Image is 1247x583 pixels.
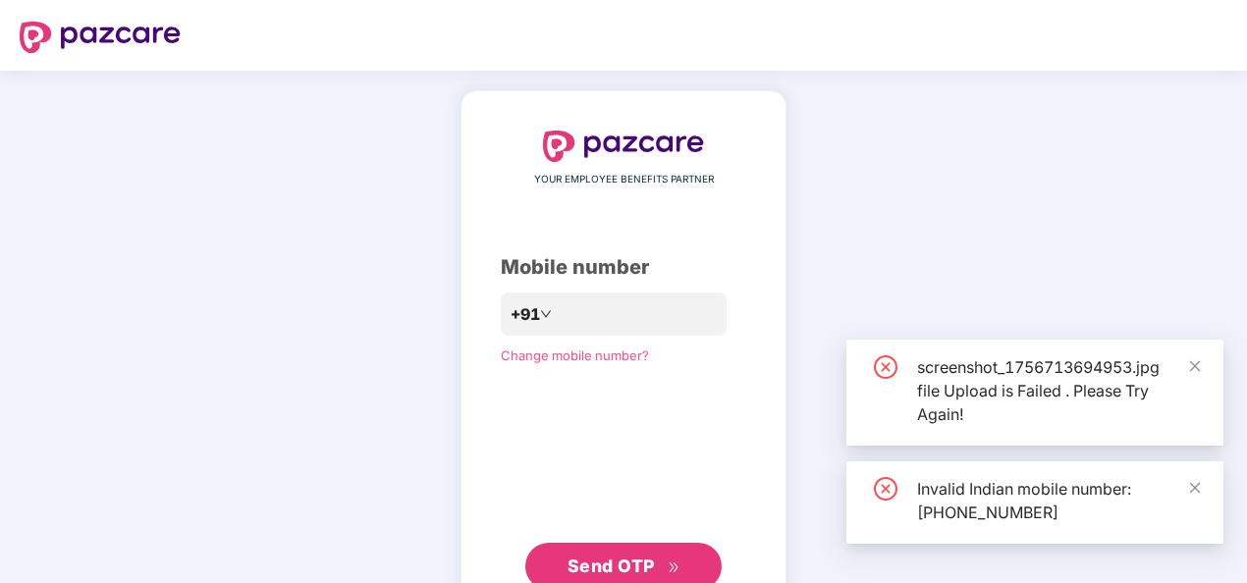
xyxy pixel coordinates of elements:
div: Invalid Indian mobile number: [PHONE_NUMBER] [917,477,1200,524]
span: YOUR EMPLOYEE BENEFITS PARTNER [534,172,714,187]
span: close [1188,481,1202,495]
div: screenshot_1756713694953.jpg file Upload is Failed . Please Try Again! [917,355,1200,426]
img: logo [543,131,704,162]
img: logo [20,22,181,53]
span: Send OTP [568,556,655,576]
div: Mobile number [501,252,746,283]
a: Change mobile number? [501,347,649,363]
span: down [540,308,552,320]
span: +91 [511,302,540,327]
span: close-circle [874,355,897,379]
span: close-circle [874,477,897,501]
span: double-right [668,561,680,574]
span: close [1188,359,1202,373]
